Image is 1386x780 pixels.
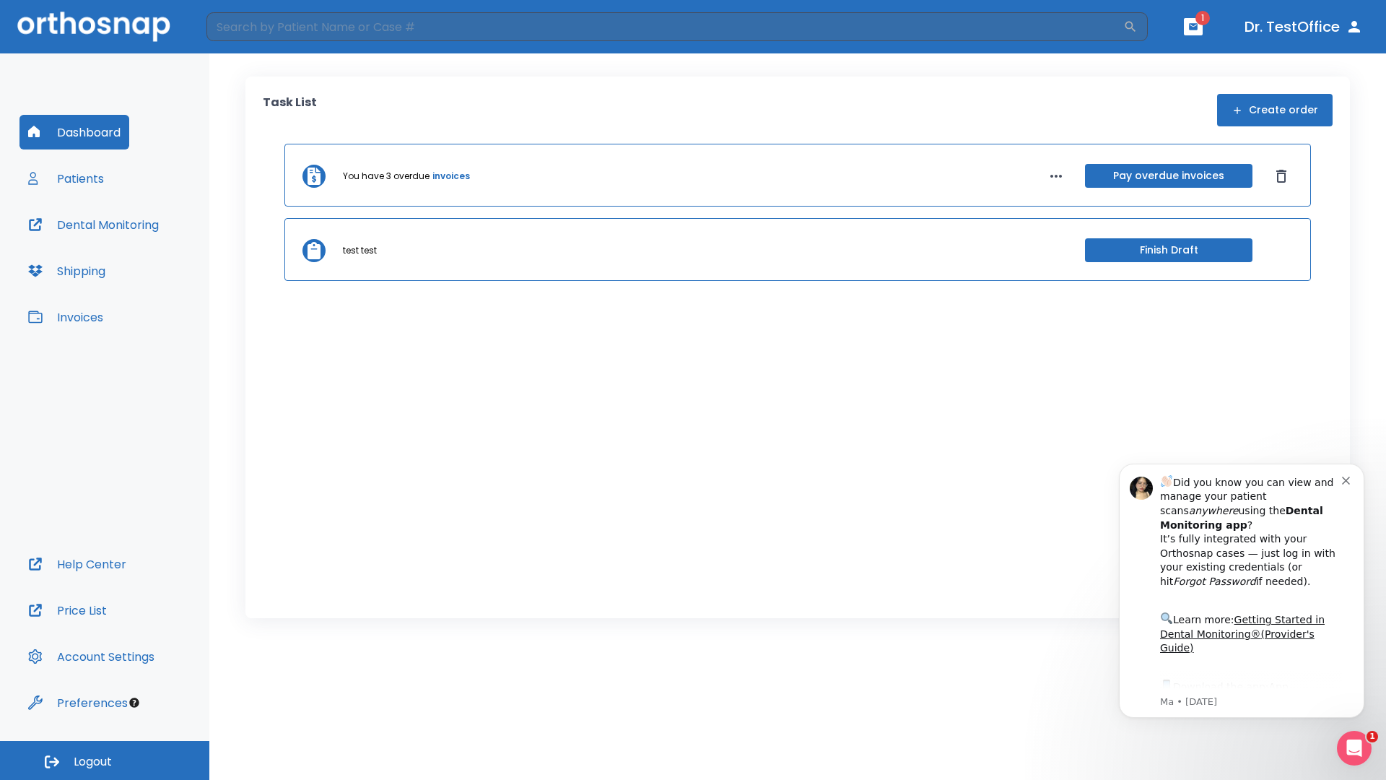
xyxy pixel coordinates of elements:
[1085,238,1252,262] button: Finish Draft
[74,754,112,770] span: Logout
[1195,11,1210,25] span: 1
[19,207,167,242] button: Dental Monitoring
[1367,731,1378,742] span: 1
[63,253,245,266] p: Message from Ma, sent 1w ago
[1097,442,1386,741] iframe: Intercom notifications message
[1270,165,1293,188] button: Dismiss
[19,685,136,720] button: Preferences
[206,12,1123,41] input: Search by Patient Name or Case #
[128,696,141,709] div: Tooltip anchor
[343,170,430,183] p: You have 3 overdue
[1085,164,1252,188] button: Pay overdue invoices
[19,547,135,581] button: Help Center
[1217,94,1333,126] button: Create order
[19,639,163,674] button: Account Settings
[19,253,114,288] button: Shipping
[63,239,191,265] a: App Store
[19,115,129,149] button: Dashboard
[263,94,317,126] p: Task List
[1337,731,1372,766] iframe: Intercom live chat
[19,300,112,334] button: Invoices
[432,170,470,183] a: invoices
[19,161,113,196] button: Patients
[19,593,115,628] button: Price List
[245,31,256,43] button: Dismiss notification
[1239,14,1369,40] button: Dr. TestOffice
[63,235,245,309] div: Download the app: | ​ Let us know if you need help getting started!
[17,12,170,41] img: Orthosnap
[343,244,377,257] p: test test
